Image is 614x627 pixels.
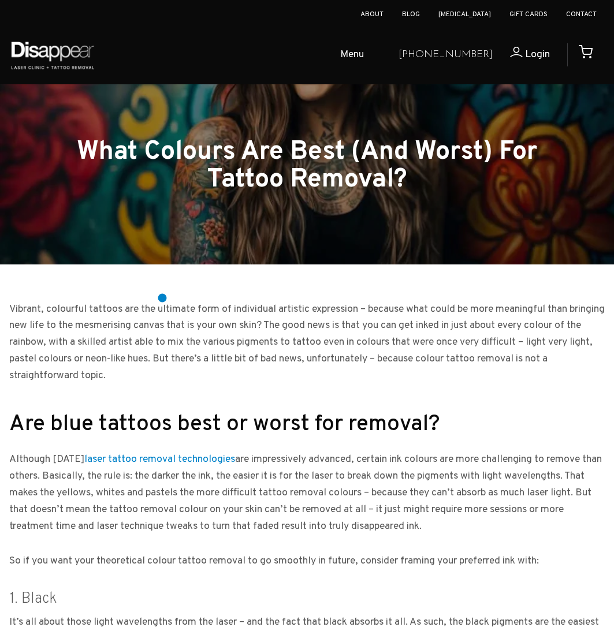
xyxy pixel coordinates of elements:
ul: Open Mobile Menu [105,37,389,74]
h3: 1. Black [9,591,605,607]
a: laser tattoo removal technologies [84,453,235,466]
a: [MEDICAL_DATA] [438,10,491,19]
a: Menu [300,37,389,74]
a: Contact [566,10,597,19]
span: Menu [340,47,364,64]
a: [PHONE_NUMBER] [399,47,493,64]
a: Blog [402,10,420,19]
span: Login [525,48,550,61]
p: So if you want your theoretical colour tattoo removal to go smoothly in future, consider framing ... [9,553,605,570]
a: About [360,10,384,19]
a: Login [493,47,550,64]
p: Vibrant, colourful tattoos are the ultimate form of individual artistic expression – because what... [9,301,605,385]
h2: Are blue tattoos best or worst for removal? [9,413,605,437]
img: Disappear - Laser Clinic and Tattoo Removal Services in Sydney, Australia [9,35,96,76]
p: Although [DATE] are impressively advanced, certain ink colours are more challenging to remove tha... [9,451,605,535]
h1: What Colours Are Best (And Worst) For Tattoo Removal? [57,139,558,194]
a: Gift Cards [509,10,548,19]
